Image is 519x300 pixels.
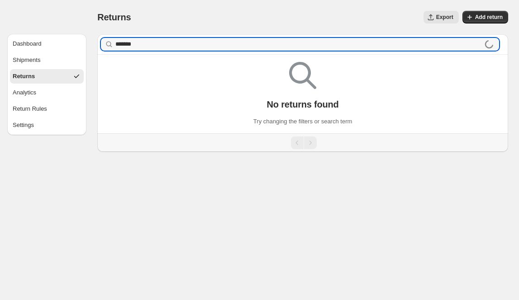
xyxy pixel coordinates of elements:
[97,133,508,152] nav: Pagination
[13,72,35,81] div: Returns
[475,14,503,21] span: Add return
[10,53,84,67] button: Shipments
[462,11,508,23] button: Add return
[436,14,453,21] span: Export
[10,37,84,51] button: Dashboard
[253,117,352,126] p: Try changing the filters or search term
[10,85,84,100] button: Analytics
[267,99,339,110] p: No returns found
[13,39,42,48] div: Dashboard
[10,118,84,132] button: Settings
[10,102,84,116] button: Return Rules
[97,12,131,22] span: Returns
[13,56,40,65] div: Shipments
[424,11,459,23] button: Export
[13,121,34,130] div: Settings
[10,69,84,84] button: Returns
[289,62,316,89] img: Empty search results
[13,104,47,113] div: Return Rules
[13,88,36,97] div: Analytics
